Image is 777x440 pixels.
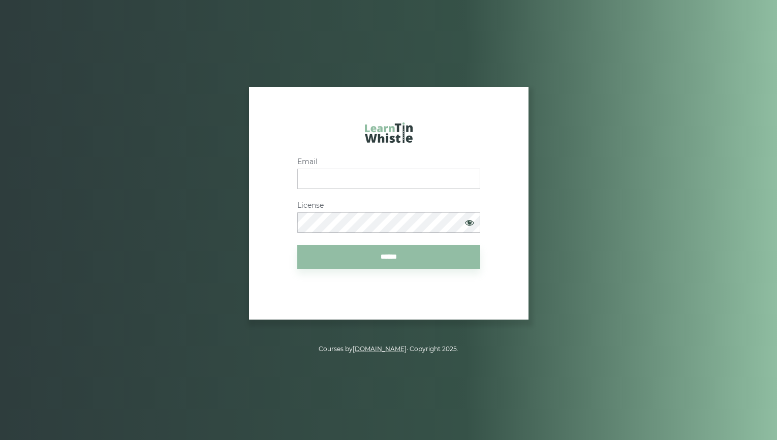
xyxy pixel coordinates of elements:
a: LearnTinWhistle.com [365,122,413,148]
a: [DOMAIN_NAME] [353,345,407,353]
img: LearnTinWhistle.com [365,122,413,143]
p: Courses by · Copyright 2025. [102,344,675,354]
label: Email [297,158,480,166]
label: License [297,201,480,210]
